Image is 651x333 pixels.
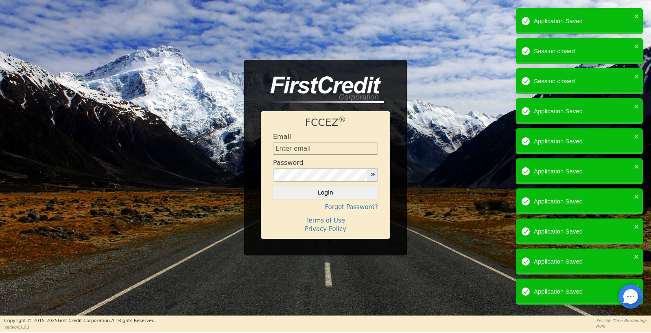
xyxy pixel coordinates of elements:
[273,133,291,141] h4: Email
[534,77,631,86] div: Session closed
[596,324,647,330] p: 0:00
[634,11,640,21] button: close
[273,186,378,199] button: Login
[111,318,156,323] span: All Rights Reserved.
[339,115,346,124] sup: ®
[634,252,640,261] button: close
[534,17,631,26] div: Application Saved
[534,197,631,206] div: Application Saved
[534,257,631,266] div: Application Saved
[634,102,640,111] button: close
[4,318,156,324] p: Copyright © 2015- 2025 First Credit Corporation.
[534,287,631,296] div: Application Saved
[534,137,631,146] div: Application Saved
[534,227,631,236] div: Application Saved
[634,192,640,201] button: close
[534,107,631,116] div: Application Saved
[634,132,640,141] button: close
[273,169,367,182] input: password
[273,203,378,211] h4: Forgot Password?
[534,47,631,56] div: Session closed
[273,143,378,155] input: Enter email
[596,318,647,324] p: Session Time Remaining:
[634,282,640,291] button: close
[534,167,631,176] div: Application Saved
[273,225,378,233] h4: Privacy Policy
[273,117,378,129] h1: FCCEZ
[273,159,304,166] h4: Password
[4,324,156,330] p: Version 3.2.1
[273,217,378,224] h4: Terms of Use
[634,41,640,51] button: close
[634,71,640,81] button: close
[634,222,640,231] button: close
[261,76,384,103] img: logo-CMu_cnol.png
[634,162,640,171] button: close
